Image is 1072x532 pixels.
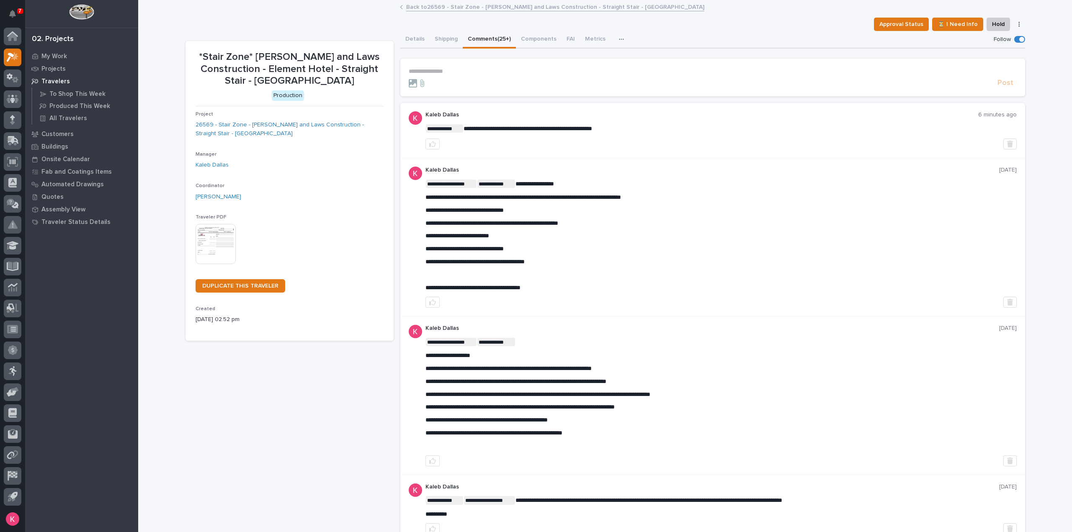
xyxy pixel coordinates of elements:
p: [DATE] [999,325,1017,332]
a: To Shop This Week [32,88,138,100]
button: Delete post [1003,139,1017,149]
button: like this post [425,297,440,308]
a: Assembly View [25,203,138,216]
button: Post [994,78,1017,88]
span: Hold [992,19,1005,29]
button: users-avatar [4,510,21,528]
span: Created [196,306,215,311]
div: 02. Projects [32,35,74,44]
p: [DATE] [999,167,1017,174]
button: Delete post [1003,297,1017,308]
p: Assembly View [41,206,85,213]
span: ⏳ I Need Info [938,19,978,29]
p: My Work [41,53,67,60]
button: Hold [987,18,1010,31]
p: Kaleb Dallas [425,167,999,174]
a: Fab and Coatings Items [25,165,138,178]
img: ACg8ocJFQJZtOpq0mXhEl6L5cbQXDkmdPAf0fdoBPnlMfqfX=s96-c [409,325,422,338]
a: Customers [25,128,138,140]
span: Coordinator [196,183,224,188]
span: DUPLICATE THIS TRAVELER [202,283,278,289]
button: Shipping [430,31,463,49]
a: Projects [25,62,138,75]
button: Notifications [4,5,21,23]
a: Traveler Status Details [25,216,138,228]
button: Approval Status [874,18,929,31]
a: DUPLICATE THIS TRAVELER [196,279,285,293]
p: Produced This Week [49,103,110,110]
p: To Shop This Week [49,90,106,98]
span: Approval Status [879,19,923,29]
p: Projects [41,65,66,73]
p: Kaleb Dallas [425,483,999,491]
p: Fab and Coatings Items [41,168,112,176]
a: Travelers [25,75,138,87]
a: Automated Drawings [25,178,138,190]
button: Details [400,31,430,49]
p: [DATE] [999,483,1017,491]
a: 26569 - Stair Zone - [PERSON_NAME] and Laws Construction - Straight Stair - [GEOGRAPHIC_DATA] [196,121,384,138]
p: Quotes [41,193,64,201]
button: like this post [425,455,440,466]
button: Components [516,31,562,49]
p: Follow [994,36,1011,43]
p: Traveler Status Details [41,218,111,226]
img: Workspace Logo [69,4,94,20]
span: Project [196,112,213,117]
p: Automated Drawings [41,181,104,188]
a: Quotes [25,190,138,203]
span: Manager [196,152,216,157]
a: My Work [25,50,138,62]
button: Metrics [580,31,611,49]
button: FAI [562,31,580,49]
p: Kaleb Dallas [425,111,978,118]
a: [PERSON_NAME] [196,193,241,201]
a: Onsite Calendar [25,153,138,165]
button: Comments (25+) [463,31,516,49]
p: Buildings [41,143,68,151]
button: Delete post [1003,455,1017,466]
p: 7 [18,8,21,14]
p: 6 minutes ago [978,111,1017,118]
a: Produced This Week [32,100,138,112]
img: ACg8ocJFQJZtOpq0mXhEl6L5cbQXDkmdPAf0fdoBPnlMfqfX=s96-c [409,111,422,125]
p: Customers [41,131,74,138]
p: Onsite Calendar [41,156,90,163]
p: All Travelers [49,115,87,122]
a: All Travelers [32,112,138,124]
a: Buildings [25,140,138,153]
span: Post [997,78,1013,88]
div: Notifications7 [10,10,21,23]
p: Travelers [41,78,70,85]
a: Back to26569 - Stair Zone - [PERSON_NAME] and Laws Construction - Straight Stair - [GEOGRAPHIC_DATA] [406,2,704,11]
p: [DATE] 02:52 pm [196,315,384,324]
img: ACg8ocJFQJZtOpq0mXhEl6L5cbQXDkmdPAf0fdoBPnlMfqfX=s96-c [409,167,422,180]
p: *Stair Zone* [PERSON_NAME] and Laws Construction - Element Hotel - Straight Stair - [GEOGRAPHIC_D... [196,51,384,87]
p: Kaleb Dallas [425,325,999,332]
button: ⏳ I Need Info [932,18,983,31]
img: ACg8ocJFQJZtOpq0mXhEl6L5cbQXDkmdPAf0fdoBPnlMfqfX=s96-c [409,483,422,497]
a: Kaleb Dallas [196,161,229,170]
div: Production [272,90,304,101]
button: like this post [425,139,440,149]
span: Traveler PDF [196,215,227,220]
